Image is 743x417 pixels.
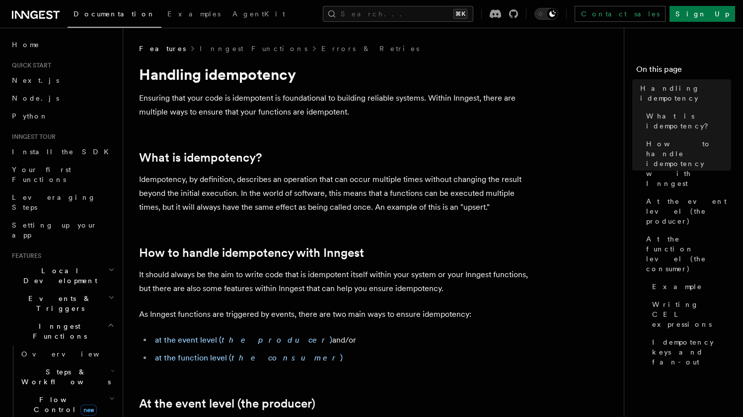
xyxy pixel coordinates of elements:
[646,139,731,188] span: How to handle idempotency with Inngest
[8,133,56,141] span: Inngest tour
[139,44,186,54] span: Features
[12,40,40,50] span: Home
[648,278,731,296] a: Example
[648,333,731,371] a: Idempotency keys and fan-out
[139,151,262,165] a: What is idempotency?
[648,296,731,333] a: Writing CEL expressions
[12,148,115,156] span: Install the SDK
[646,196,731,226] span: At the event level (the producer)
[8,188,117,216] a: Leveraging Steps
[8,266,108,286] span: Local Development
[139,397,315,411] a: At the event level (the producer)
[17,345,117,363] a: Overview
[636,63,731,79] h4: On this page
[642,107,731,135] a: What is idempotency?
[152,333,536,347] li: and/or
[8,216,117,244] a: Setting up your app
[8,252,41,260] span: Features
[232,10,285,18] span: AgentKit
[17,367,111,387] span: Steps & Workflows
[17,395,109,415] span: Flow Control
[323,6,473,22] button: Search...⌘K
[642,192,731,230] a: At the event level (the producer)
[642,135,731,192] a: How to handle idempotency with Inngest
[642,230,731,278] a: At the function level (the consumer)
[139,268,536,296] p: It should always be the aim to write code that is idempotent itself within your system or your In...
[222,335,330,345] em: the producer
[155,335,332,345] a: at the event level (the producer)
[8,161,117,188] a: Your first Functions
[8,321,107,341] span: Inngest Functions
[652,337,731,367] span: Idempotency keys and fan-out
[12,76,59,84] span: Next.js
[652,282,702,292] span: Example
[8,143,117,161] a: Install the SDK
[17,363,117,391] button: Steps & Workflows
[21,350,124,358] span: Overview
[74,10,155,18] span: Documentation
[652,299,731,329] span: Writing CEL expressions
[8,107,117,125] a: Python
[12,221,97,239] span: Setting up your app
[640,83,731,103] span: Handling idempotency
[167,10,221,18] span: Examples
[646,234,731,274] span: At the function level (the consumer)
[139,91,536,119] p: Ensuring that your code is idempotent is foundational to building reliable systems. Within Innges...
[68,3,161,28] a: Documentation
[575,6,666,22] a: Contact sales
[8,294,108,313] span: Events & Triggers
[636,79,731,107] a: Handling idempotency
[321,44,419,54] a: Errors & Retries
[139,246,364,260] a: How to handle idempotency with Inngest
[139,307,536,321] p: As Inngest functions are triggered by events, there are two main ways to ensure idempotency:
[155,353,343,362] a: at the function level (the consumer)
[8,89,117,107] a: Node.js
[200,44,307,54] a: Inngest Functions
[8,290,117,317] button: Events & Triggers
[453,9,467,19] kbd: ⌘K
[12,112,48,120] span: Python
[80,405,97,416] span: new
[8,71,117,89] a: Next.js
[646,111,731,131] span: What is idempotency?
[226,3,291,27] a: AgentKit
[8,262,117,290] button: Local Development
[8,36,117,54] a: Home
[8,61,51,69] span: Quick start
[8,317,117,345] button: Inngest Functions
[139,173,536,214] p: Idempotency, by definition, describes an operation that can occur multiple times without changing...
[231,353,340,362] em: the consumer
[669,6,735,22] a: Sign Up
[161,3,226,27] a: Examples
[139,65,536,83] h1: Handling idempotency
[12,193,96,211] span: Leveraging Steps
[12,166,71,183] span: Your first Functions
[12,94,59,102] span: Node.js
[534,8,558,20] button: Toggle dark mode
